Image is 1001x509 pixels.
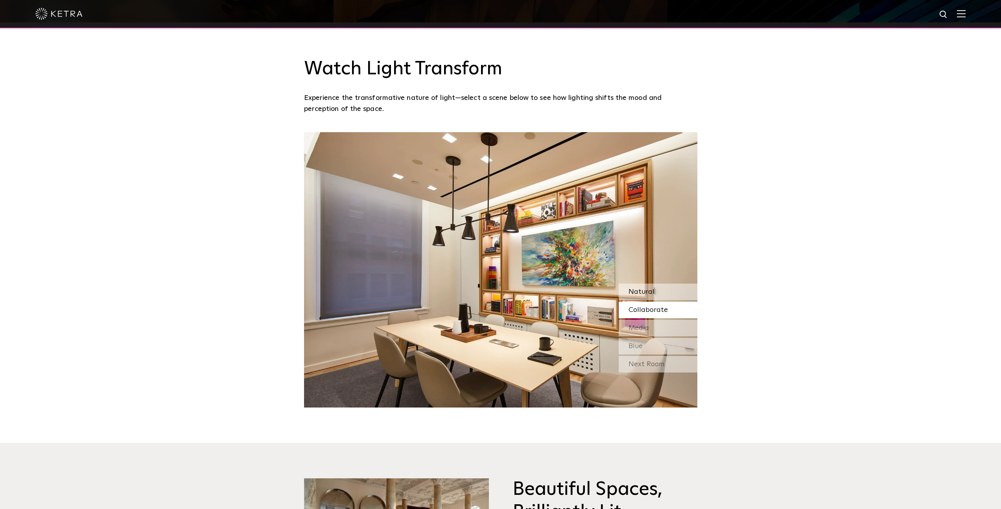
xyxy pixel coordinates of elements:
[629,306,668,314] span: Collaborate
[939,10,949,20] img: search icon
[629,343,643,350] span: Blue
[35,8,83,20] img: ketra-logo-2019-white
[304,92,693,115] p: Experience the transformative nature of light—select a scene below to see how lighting shifts the...
[957,10,966,17] img: Hamburger%20Nav.svg
[304,132,697,408] img: SS-Desktop-CEC-05
[304,58,697,81] h3: Watch Light Transform
[629,288,654,295] span: Natural
[619,356,697,373] div: Next Room
[629,325,649,332] span: Media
